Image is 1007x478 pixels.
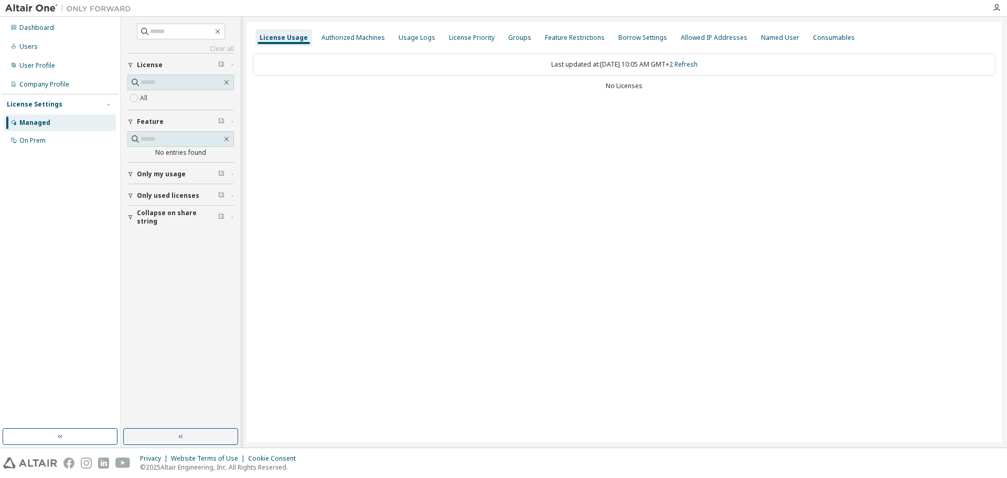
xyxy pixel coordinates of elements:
div: License Settings [7,100,62,109]
div: Privacy [140,454,171,463]
span: Only my usage [137,170,186,178]
img: facebook.svg [63,458,74,469]
div: Groups [508,34,531,42]
span: Feature [137,118,164,126]
span: Clear filter [218,118,224,126]
div: Managed [19,119,50,127]
div: On Prem [19,136,46,145]
div: Usage Logs [399,34,435,42]
div: Website Terms of Use [171,454,248,463]
button: Feature [127,110,234,133]
img: altair_logo.svg [3,458,57,469]
img: youtube.svg [115,458,131,469]
button: Only used licenses [127,184,234,207]
div: No Licenses [253,82,995,90]
span: Clear filter [218,192,224,200]
div: Dashboard [19,24,54,32]
span: Clear filter [218,213,224,221]
p: © 2025 Altair Engineering, Inc. All Rights Reserved. [140,463,302,472]
button: Only my usage [127,163,234,186]
span: Clear filter [218,170,224,178]
div: License Usage [260,34,308,42]
span: Clear filter [218,61,224,69]
span: Collapse on share string [137,209,218,226]
div: No entries found [127,148,234,157]
img: Altair One [5,3,136,14]
button: Collapse on share string [127,206,234,229]
label: All [140,92,149,104]
span: Only used licenses [137,192,199,200]
a: Refresh [674,60,698,69]
a: Clear all [127,45,234,53]
div: Last updated at: [DATE] 10:05 AM GMT+2 [253,54,995,76]
div: Borrow Settings [618,34,667,42]
div: Consumables [813,34,855,42]
div: Users [19,43,38,51]
div: Cookie Consent [248,454,302,463]
div: License Priority [449,34,495,42]
img: linkedin.svg [98,458,109,469]
div: User Profile [19,61,55,70]
button: License [127,54,234,77]
div: Feature Restrictions [545,34,605,42]
span: License [137,61,163,69]
div: Named User [761,34,799,42]
div: Company Profile [19,80,69,89]
div: Authorized Machines [322,34,385,42]
img: instagram.svg [81,458,92,469]
div: Allowed IP Addresses [681,34,747,42]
